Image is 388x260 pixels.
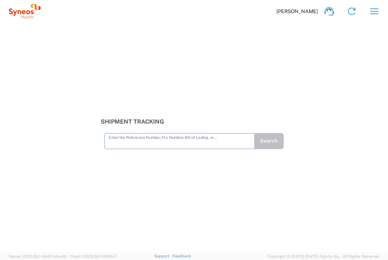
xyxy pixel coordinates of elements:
[101,118,287,125] h3: Shipment Tracking
[154,254,172,258] a: Support
[172,254,191,258] a: Feedback
[267,253,379,260] span: Copyright © [DATE]-[DATE] Agistix Inc., All Rights Reserved
[70,254,116,259] span: Client: 2025.19.0-129fbcf
[9,254,67,259] span: Server: 2025.19.0-d447cefac8f
[276,8,318,15] span: [PERSON_NAME]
